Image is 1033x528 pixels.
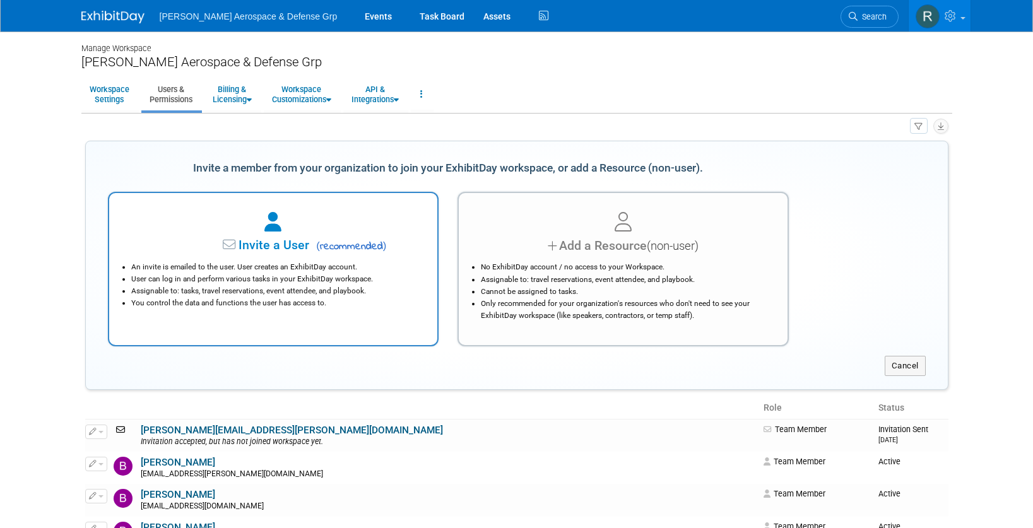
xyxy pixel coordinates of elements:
[878,489,900,498] span: Active
[764,489,825,498] span: Team Member
[481,274,772,286] li: Assignable to: travel reservations, event attendee, and playbook.
[481,286,772,298] li: Cannot be assigned to tasks.
[81,79,138,110] a: WorkspaceSettings
[316,240,320,252] span: (
[647,239,699,253] span: (non-user)
[160,11,338,21] span: [PERSON_NAME] Aerospace & Defense Grp
[160,238,309,252] span: Invite a User
[141,457,215,468] a: [PERSON_NAME]
[81,11,145,23] img: ExhibitDay
[141,425,443,436] a: [PERSON_NAME][EMAIL_ADDRESS][PERSON_NAME][DOMAIN_NAME]
[141,469,755,479] div: [EMAIL_ADDRESS][PERSON_NAME][DOMAIN_NAME]
[141,489,215,500] a: [PERSON_NAME]
[481,261,772,273] li: No ExhibitDay account / no access to your Workspace.
[131,297,422,309] li: You control the data and functions the user has access to.
[841,6,899,28] a: Search
[264,79,339,110] a: WorkspaceCustomizations
[81,32,952,54] div: Manage Workspace
[141,79,201,110] a: Users &Permissions
[114,489,133,508] img: Bo Corn
[204,79,260,110] a: Billing &Licensing
[141,437,755,447] div: Invitation accepted, but has not joined workspace yet.
[481,298,772,322] li: Only recommended for your organization's resources who don't need to see your ExhibitDay workspac...
[141,502,755,512] div: [EMAIL_ADDRESS][DOMAIN_NAME]
[878,425,928,444] span: Invitation Sent
[131,273,422,285] li: User can log in and perform various tasks in your ExhibitDay workspace.
[885,356,926,376] button: Cancel
[131,285,422,297] li: Assignable to: tasks, travel reservations, event attendee, and playbook.
[764,457,825,466] span: Team Member
[878,457,900,466] span: Active
[312,239,386,254] span: recommended
[108,155,789,182] div: Invite a member from your organization to join your ExhibitDay workspace, or add a Resource (non-...
[81,54,952,70] div: [PERSON_NAME] Aerospace & Defense Grp
[916,4,940,28] img: Ross Martinez
[475,237,772,255] div: Add a Resource
[764,425,827,434] span: Team Member
[114,457,133,476] img: blair Worth
[131,261,422,273] li: An invite is emailed to the user. User creates an ExhibitDay account.
[343,79,407,110] a: API &Integrations
[858,12,887,21] span: Search
[873,397,948,419] th: Status
[383,240,387,252] span: )
[878,436,898,444] small: [DATE]
[759,397,873,419] th: Role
